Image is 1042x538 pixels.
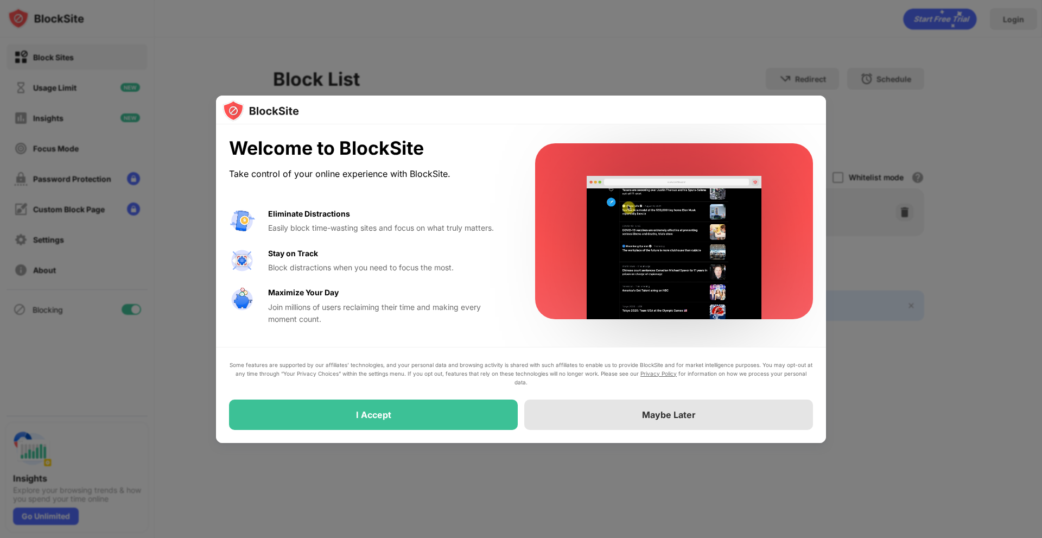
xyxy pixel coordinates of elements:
[229,166,509,182] div: Take control of your online experience with BlockSite.
[229,137,509,160] div: Welcome to BlockSite
[642,409,696,420] div: Maybe Later
[268,248,318,259] div: Stay on Track
[223,100,299,122] img: logo-blocksite.svg
[356,409,391,420] div: I Accept
[229,208,255,234] img: value-avoid-distractions.svg
[268,287,339,299] div: Maximize Your Day
[268,262,509,274] div: Block distractions when you need to focus the most.
[268,208,350,220] div: Eliminate Distractions
[268,301,509,326] div: Join millions of users reclaiming their time and making every moment count.
[268,222,509,234] div: Easily block time-wasting sites and focus on what truly matters.
[229,248,255,274] img: value-focus.svg
[229,287,255,313] img: value-safe-time.svg
[229,360,813,387] div: Some features are supported by our affiliates’ technologies, and your personal data and browsing ...
[640,370,677,377] a: Privacy Policy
